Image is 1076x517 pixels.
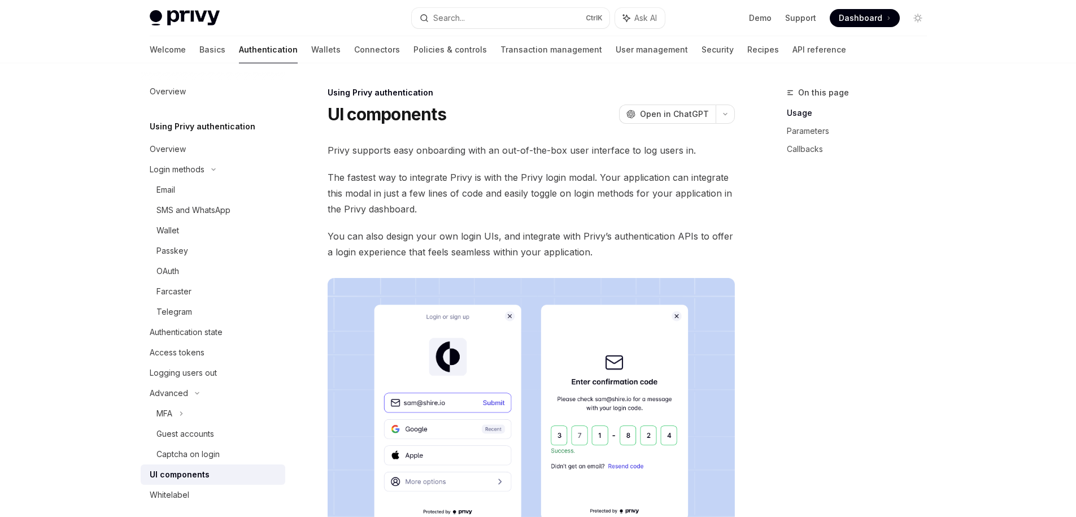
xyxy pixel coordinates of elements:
[150,120,255,133] h5: Using Privy authentication
[239,36,298,63] a: Authentication
[150,36,186,63] a: Welcome
[747,36,779,63] a: Recipes
[616,36,688,63] a: User management
[619,105,716,124] button: Open in ChatGPT
[156,244,188,258] div: Passkey
[199,36,225,63] a: Basics
[156,407,172,420] div: MFA
[141,363,285,383] a: Logging users out
[702,36,734,63] a: Security
[141,302,285,322] a: Telegram
[150,325,223,339] div: Authentication state
[328,87,735,98] div: Using Privy authentication
[785,12,816,24] a: Support
[141,322,285,342] a: Authentication state
[150,346,204,359] div: Access tokens
[150,163,204,176] div: Login methods
[141,81,285,102] a: Overview
[787,104,936,122] a: Usage
[141,220,285,241] a: Wallet
[354,36,400,63] a: Connectors
[141,180,285,200] a: Email
[141,261,285,281] a: OAuth
[500,36,602,63] a: Transaction management
[792,36,846,63] a: API reference
[150,386,188,400] div: Advanced
[141,241,285,261] a: Passkey
[830,9,900,27] a: Dashboard
[156,448,220,461] div: Captcha on login
[150,10,220,26] img: light logo
[328,104,446,124] h1: UI components
[156,264,179,278] div: OAuth
[749,12,772,24] a: Demo
[839,12,882,24] span: Dashboard
[328,170,735,217] span: The fastest way to integrate Privy is with the Privy login modal. Your application can integrate ...
[141,424,285,444] a: Guest accounts
[141,281,285,302] a: Farcaster
[156,285,191,298] div: Farcaster
[150,142,186,156] div: Overview
[328,142,735,158] span: Privy supports easy onboarding with an out-of-the-box user interface to log users in.
[640,108,709,120] span: Open in ChatGPT
[150,468,210,481] div: UI components
[141,444,285,464] a: Captcha on login
[141,342,285,363] a: Access tokens
[586,14,603,23] span: Ctrl K
[150,85,186,98] div: Overview
[156,224,179,237] div: Wallet
[141,200,285,220] a: SMS and WhatsApp
[413,36,487,63] a: Policies & controls
[156,203,230,217] div: SMS and WhatsApp
[787,122,936,140] a: Parameters
[412,8,609,28] button: Search...CtrlK
[615,8,665,28] button: Ask AI
[787,140,936,158] a: Callbacks
[433,11,465,25] div: Search...
[311,36,341,63] a: Wallets
[150,366,217,380] div: Logging users out
[909,9,927,27] button: Toggle dark mode
[141,485,285,505] a: Whitelabel
[141,464,285,485] a: UI components
[156,427,214,441] div: Guest accounts
[798,86,849,99] span: On this page
[141,139,285,159] a: Overview
[634,12,657,24] span: Ask AI
[156,183,175,197] div: Email
[150,488,189,502] div: Whitelabel
[328,228,735,260] span: You can also design your own login UIs, and integrate with Privy’s authentication APIs to offer a...
[156,305,192,319] div: Telegram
